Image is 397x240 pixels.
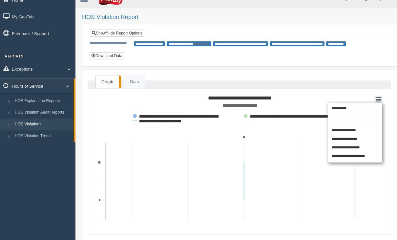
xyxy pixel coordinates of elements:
[12,119,74,130] a: HOS Violations
[12,130,74,142] a: HOS Violation Trend
[95,76,119,89] a: Graph
[90,52,124,59] button: Download Data
[12,107,74,119] a: HOS Violation Audit Reports
[124,75,145,89] a: Data
[82,14,390,21] h2: HOS Violation Report
[90,30,144,37] a: Show/Hide Report Options
[12,95,74,107] a: HOS Explanation Reports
